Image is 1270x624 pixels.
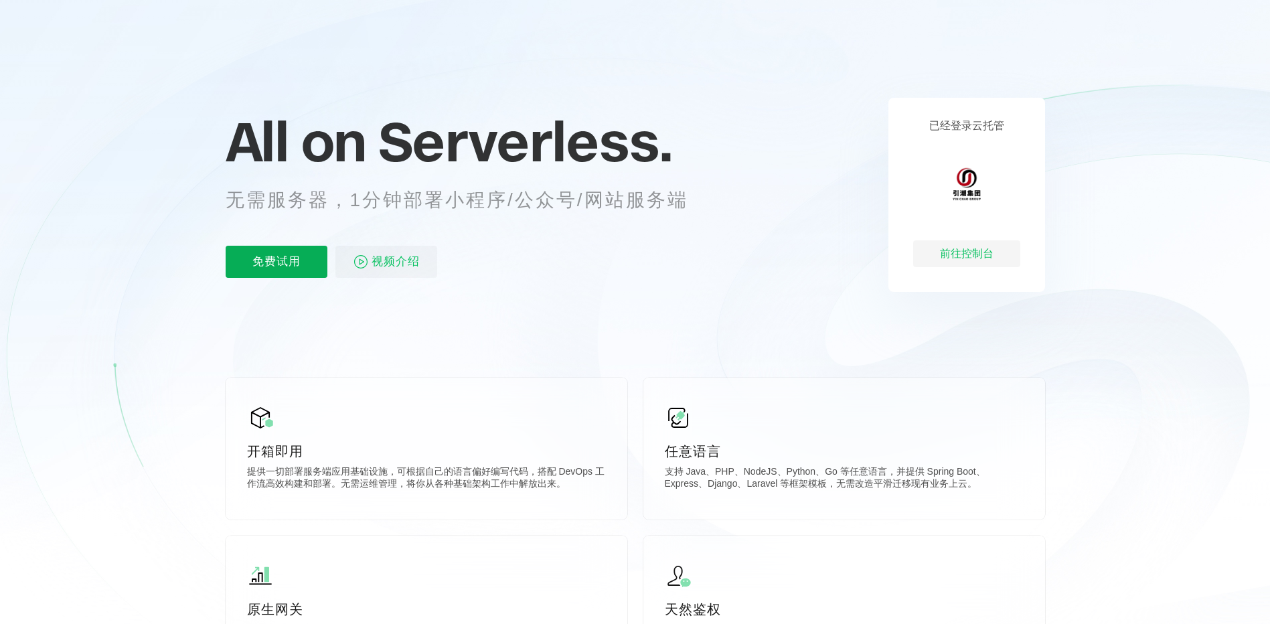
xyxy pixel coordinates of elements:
[929,119,1004,133] p: 已经登录云托管
[226,108,366,175] span: All on
[665,600,1024,619] p: 天然鉴权
[913,240,1020,267] div: 前往控制台
[226,246,327,278] p: 免费试用
[247,600,606,619] p: 原生网关
[378,108,672,175] span: Serverless.
[372,246,420,278] span: 视频介绍
[353,254,369,270] img: video_play.svg
[247,442,606,461] p: 开箱即用
[247,466,606,493] p: 提供一切部署服务端应用基础设施，可根据自己的语言偏好编写代码，搭配 DevOps 工作流高效构建和部署。无需运维管理，将你从各种基础架构工作中解放出来。
[665,442,1024,461] p: 任意语言
[226,187,713,214] p: 无需服务器，1分钟部署小程序/公众号/网站服务端
[665,466,1024,493] p: 支持 Java、PHP、NodeJS、Python、Go 等任意语言，并提供 Spring Boot、Express、Django、Laravel 等框架模板，无需改造平滑迁移现有业务上云。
